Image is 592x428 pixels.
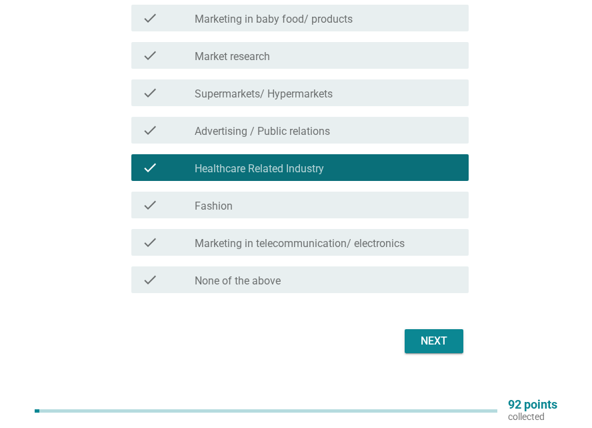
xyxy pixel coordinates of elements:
i: check [142,272,158,288]
i: check [142,10,158,26]
label: Advertising / Public relations [195,125,330,138]
i: check [142,234,158,250]
i: check [142,197,158,213]
i: check [142,85,158,101]
i: check [142,122,158,138]
label: Marketing in baby food/ products [195,13,353,26]
i: check [142,47,158,63]
div: Next [415,333,453,349]
label: Market research [195,50,270,63]
label: Supermarkets/ Hypermarkets [195,87,333,101]
label: None of the above [195,274,281,288]
p: 92 points [508,399,557,411]
label: Healthcare Related Industry [195,162,324,176]
label: Marketing in telecommunication/ electronics [195,237,405,250]
p: collected [508,411,557,423]
i: check [142,160,158,176]
label: Fashion [195,200,233,213]
button: Next [405,329,463,353]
